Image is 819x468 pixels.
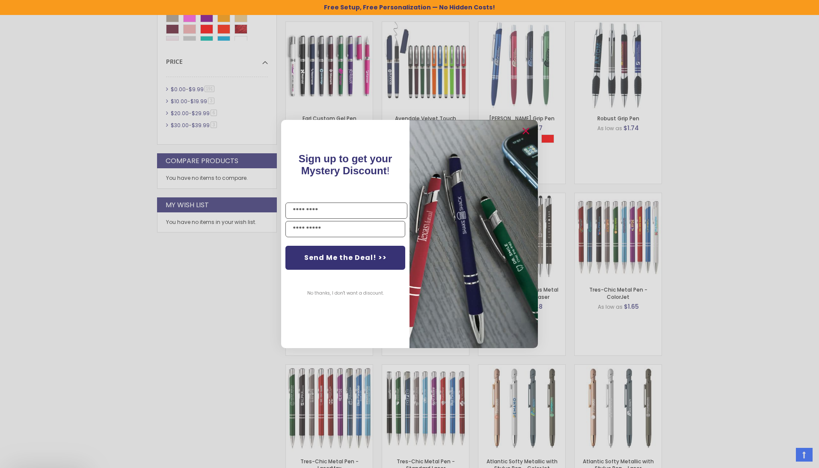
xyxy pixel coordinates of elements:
[285,246,405,270] button: Send Me the Deal! >>
[299,153,392,176] span: Sign up to get your Mystery Discount
[299,153,392,176] span: !
[409,120,538,348] img: pop-up-image
[303,283,388,304] button: No thanks, I don't want a discount.
[519,124,533,138] button: Close dialog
